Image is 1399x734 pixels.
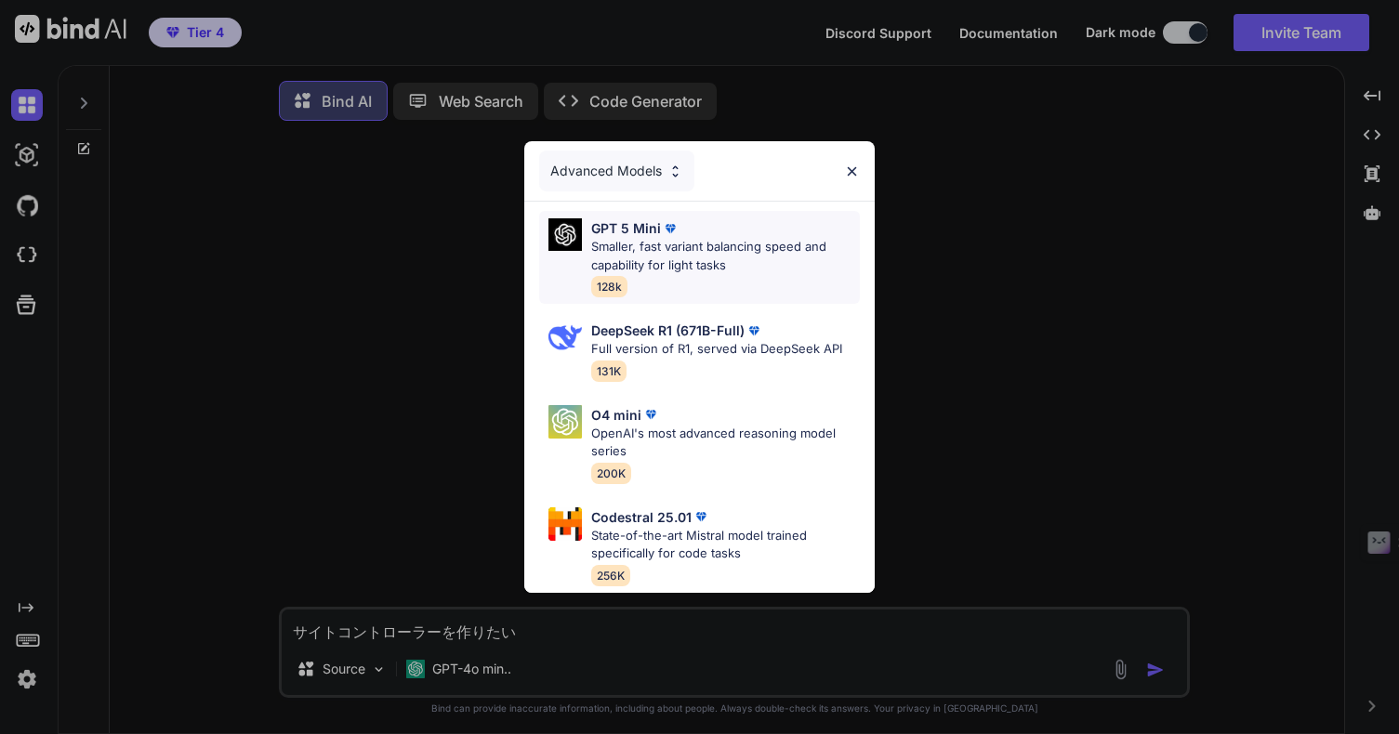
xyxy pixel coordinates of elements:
[591,507,692,527] p: Codestral 25.01
[692,507,710,526] img: premium
[591,425,859,461] p: OpenAI's most advanced reasoning model series
[548,405,582,439] img: Pick Models
[591,276,627,297] span: 128k
[539,151,694,191] div: Advanced Models
[745,321,763,340] img: premium
[661,219,680,238] img: premium
[591,340,842,359] p: Full version of R1, served via DeepSeek API
[548,507,582,541] img: Pick Models
[591,463,631,484] span: 200K
[591,405,641,425] p: O4 mini
[591,218,661,238] p: GPT 5 Mini
[591,527,859,563] p: State-of-the-art Mistral model trained specifically for code tasks
[548,321,582,354] img: Pick Models
[641,405,660,424] img: premium
[667,164,683,179] img: Pick Models
[844,164,860,179] img: close
[591,238,859,274] p: Smaller, fast variant balancing speed and capability for light tasks
[591,360,627,382] span: 131K
[591,565,630,586] span: 256K
[591,321,745,340] p: DeepSeek R1 (671B-Full)
[548,218,582,251] img: Pick Models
